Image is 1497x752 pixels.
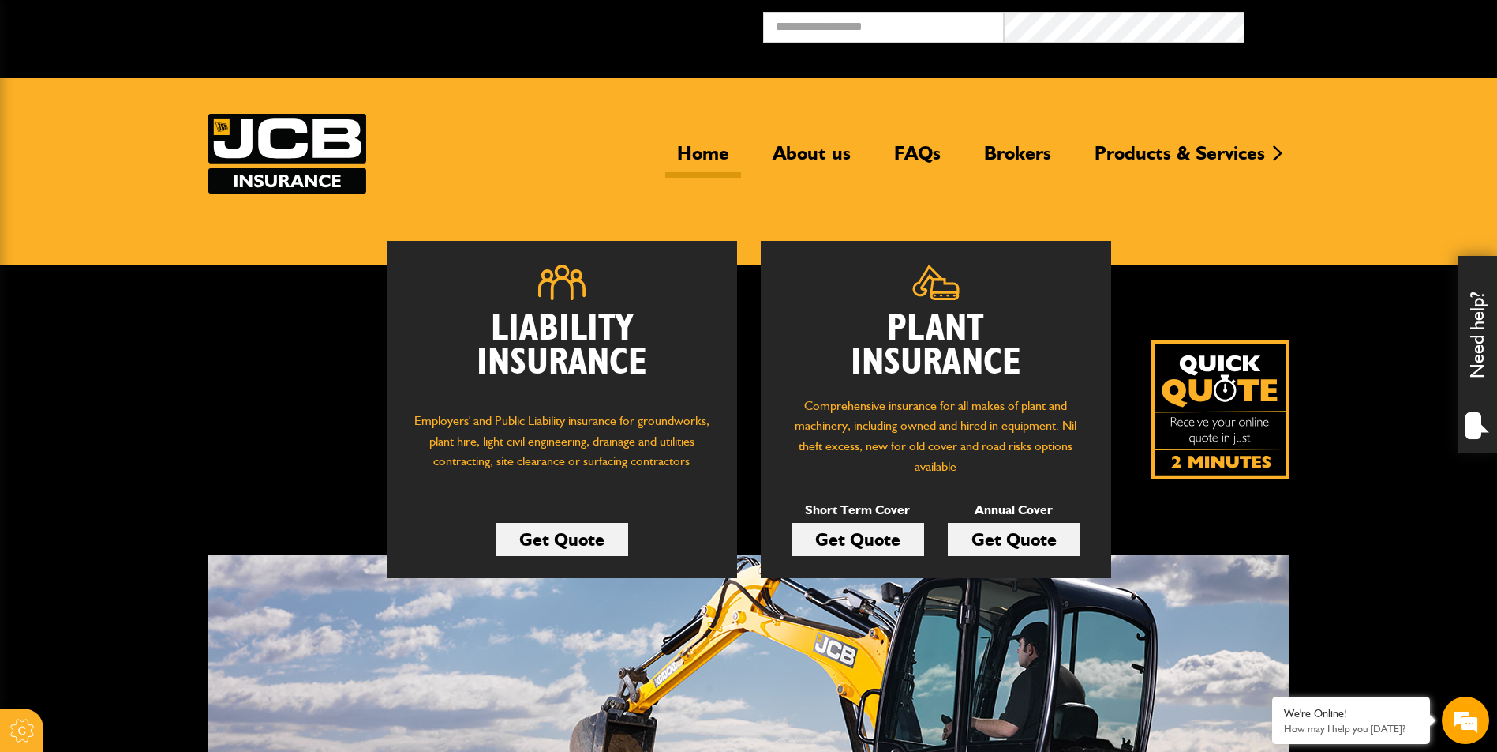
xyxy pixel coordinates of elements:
a: JCB Insurance Services [208,114,366,194]
a: Get Quote [792,523,924,556]
button: Broker Login [1244,12,1485,36]
a: About us [761,141,863,178]
p: How may I help you today? [1284,723,1418,735]
a: Products & Services [1083,141,1277,178]
img: JCB Insurance Services logo [208,114,366,194]
a: Get Quote [496,523,628,556]
a: Get Quote [948,523,1080,556]
p: Employers' and Public Liability insurance for groundworks, plant hire, light civil engineering, d... [410,411,713,487]
a: Home [665,141,741,178]
a: FAQs [882,141,952,178]
p: Annual Cover [948,500,1080,521]
h2: Plant Insurance [784,312,1087,380]
img: Quick Quote [1151,340,1289,479]
div: Need help? [1458,256,1497,453]
p: Short Term Cover [792,500,924,521]
div: We're Online! [1284,707,1418,720]
h2: Liability Insurance [410,312,713,396]
a: Brokers [972,141,1063,178]
p: Comprehensive insurance for all makes of plant and machinery, including owned and hired in equipm... [784,396,1087,476]
a: Get your insurance quote isn just 2-minutes [1151,340,1289,479]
